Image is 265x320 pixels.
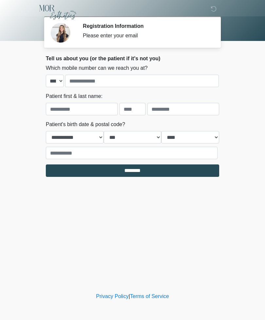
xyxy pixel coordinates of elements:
[83,23,209,29] h2: Registration Information
[129,293,130,299] a: |
[46,64,148,72] label: Which mobile number can we reach you at?
[39,5,76,20] img: Mor Esthetics Logo
[51,23,70,43] img: Agent Avatar
[46,121,125,128] label: Patient's birth date & postal code?
[130,293,169,299] a: Terms of Service
[46,55,219,62] h2: Tell us about you (or the patient if it's not you)
[83,32,209,40] div: Please enter your email
[46,92,102,100] label: Patient first & last name:
[96,293,129,299] a: Privacy Policy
